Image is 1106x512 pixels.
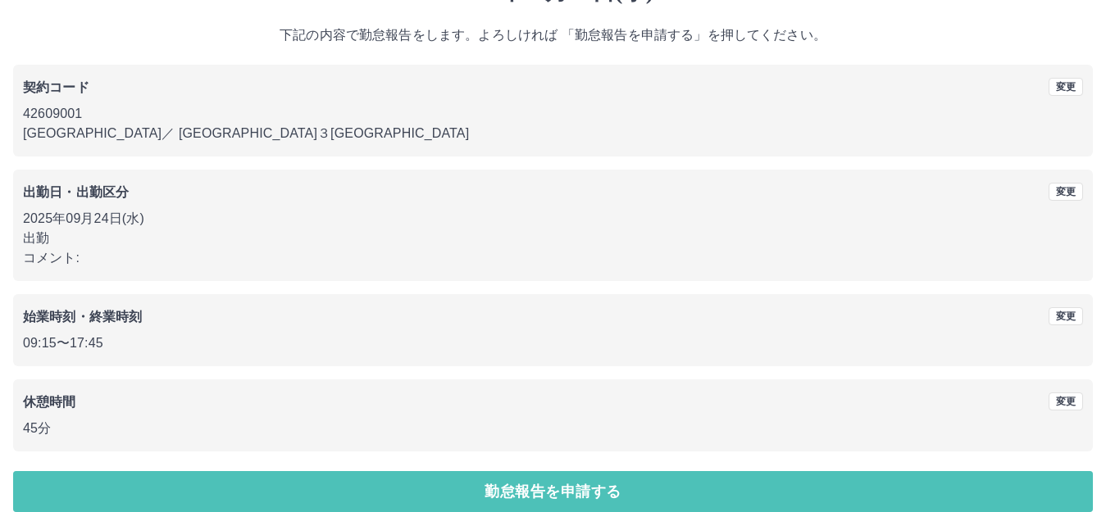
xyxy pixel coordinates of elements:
p: 下記の内容で勤怠報告をします。よろしければ 「勤怠報告を申請する」を押してください。 [13,25,1093,45]
p: 42609001 [23,104,1083,124]
button: 変更 [1049,78,1083,96]
button: 変更 [1049,183,1083,201]
button: 勤怠報告を申請する [13,471,1093,512]
b: 出勤日・出勤区分 [23,185,129,199]
p: コメント: [23,248,1083,268]
b: 契約コード [23,80,89,94]
p: 2025年09月24日(水) [23,209,1083,229]
p: 出勤 [23,229,1083,248]
b: 始業時刻・終業時刻 [23,310,142,324]
p: 09:15 〜 17:45 [23,333,1083,353]
p: [GEOGRAPHIC_DATA] ／ [GEOGRAPHIC_DATA]３[GEOGRAPHIC_DATA] [23,124,1083,143]
b: 休憩時間 [23,395,76,409]
button: 変更 [1049,307,1083,325]
p: 45分 [23,419,1083,438]
button: 変更 [1049,392,1083,410]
